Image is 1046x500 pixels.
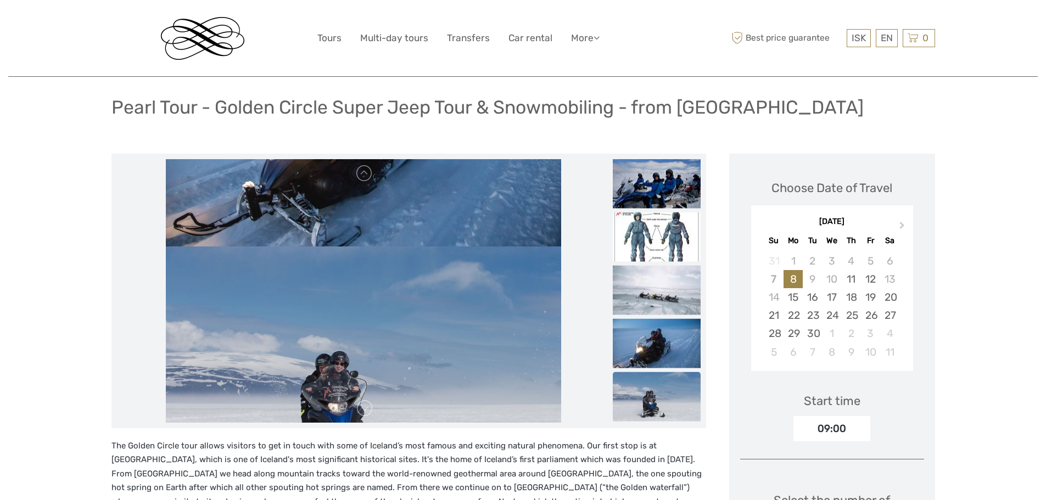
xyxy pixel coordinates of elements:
div: Choose Friday, October 10th, 2025 [861,343,880,361]
img: 8c871eccc91c46f09d5cf47ccbf753a9_slider_thumbnail.jpeg [613,212,701,261]
a: More [571,30,600,46]
div: Choose Monday, October 6th, 2025 [784,343,803,361]
div: Not available Tuesday, September 2nd, 2025 [803,252,822,270]
div: Not available Wednesday, September 3rd, 2025 [822,252,841,270]
button: Open LiveChat chat widget [126,17,139,30]
div: Choose Friday, October 3rd, 2025 [861,324,880,342]
div: month 2025-09 [754,252,909,361]
img: b17046e268724dbf952013196d8752c7_slider_thumbnail.jpeg [613,318,701,368]
div: Not available Monday, September 1st, 2025 [784,252,803,270]
div: We [822,233,841,248]
div: Not available Wednesday, September 10th, 2025 [822,270,841,288]
span: ISK [852,32,866,43]
div: Not available Sunday, September 7th, 2025 [764,270,784,288]
div: Choose Tuesday, September 23rd, 2025 [803,306,822,324]
div: Choose Saturday, October 11th, 2025 [880,343,899,361]
div: Not available Sunday, August 31st, 2025 [764,252,784,270]
div: Choose Saturday, September 20th, 2025 [880,288,899,306]
div: Choose Thursday, September 25th, 2025 [842,306,861,324]
div: 09:00 [793,416,870,441]
div: Not available Friday, September 5th, 2025 [861,252,880,270]
div: Choose Monday, September 8th, 2025 [784,270,803,288]
img: Reykjavik Residence [161,17,244,60]
div: Not available Sunday, September 14th, 2025 [764,288,784,306]
div: Not available Tuesday, September 9th, 2025 [803,270,822,288]
div: Fr [861,233,880,248]
div: Sa [880,233,899,248]
div: Choose Saturday, October 4th, 2025 [880,324,899,342]
div: Choose Thursday, September 11th, 2025 [842,270,861,288]
div: Choose Thursday, October 2nd, 2025 [842,324,861,342]
div: Choose Sunday, October 5th, 2025 [764,343,784,361]
div: Not available Saturday, September 6th, 2025 [880,252,899,270]
img: 985cd99d69f1493489d14598dcb66937_slider_thumbnail.jpeg [613,372,701,421]
div: Choose Thursday, September 18th, 2025 [842,288,861,306]
div: Choose Wednesday, October 8th, 2025 [822,343,841,361]
img: beb7156f110246c398c407fde2ae5fce_slider_thumbnail.jpg [613,159,701,208]
span: 0 [921,32,930,43]
div: Choose Thursday, October 9th, 2025 [842,343,861,361]
div: Not available Saturday, September 13th, 2025 [880,270,899,288]
a: Multi-day tours [360,30,428,46]
div: Choose Sunday, September 21st, 2025 [764,306,784,324]
div: Choose Date of Travel [771,179,892,196]
a: Transfers [447,30,490,46]
div: Choose Monday, September 29th, 2025 [784,324,803,342]
h1: Pearl Tour - Golden Circle Super Jeep Tour & Snowmobiling - from [GEOGRAPHIC_DATA] [111,96,864,119]
div: Choose Tuesday, October 7th, 2025 [803,343,822,361]
div: Choose Tuesday, September 30th, 2025 [803,324,822,342]
div: Choose Friday, September 12th, 2025 [861,270,880,288]
div: Start time [804,392,860,409]
img: 6f92886cdbd84647accd9087a435d263_slider_thumbnail.jpeg [613,265,701,314]
span: Best price guarantee [729,29,844,47]
a: Car rental [508,30,552,46]
div: Th [842,233,861,248]
div: Su [764,233,784,248]
div: Choose Wednesday, September 17th, 2025 [822,288,841,306]
div: Choose Tuesday, September 16th, 2025 [803,288,822,306]
button: Next Month [894,219,912,237]
div: Not available Thursday, September 4th, 2025 [842,252,861,270]
div: Mo [784,233,803,248]
div: EN [876,29,898,47]
div: Choose Wednesday, October 1st, 2025 [822,324,841,342]
div: Choose Monday, September 15th, 2025 [784,288,803,306]
p: We're away right now. Please check back later! [15,19,124,28]
div: Tu [803,233,822,248]
div: [DATE] [751,216,913,228]
div: Choose Friday, September 19th, 2025 [861,288,880,306]
div: Choose Saturday, September 27th, 2025 [880,306,899,324]
div: Choose Sunday, September 28th, 2025 [764,324,784,342]
a: Tours [317,30,342,46]
div: Choose Friday, September 26th, 2025 [861,306,880,324]
div: Choose Wednesday, September 24th, 2025 [822,306,841,324]
div: Choose Monday, September 22nd, 2025 [784,306,803,324]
